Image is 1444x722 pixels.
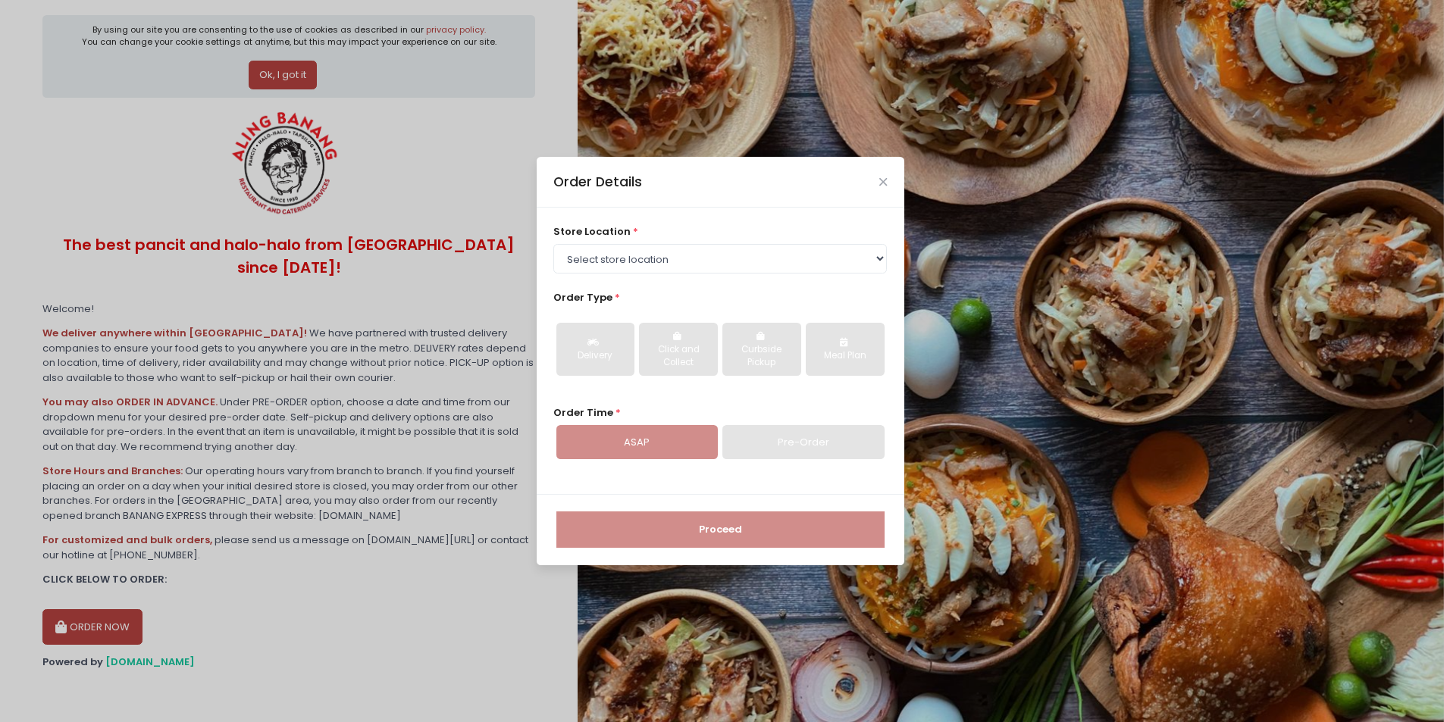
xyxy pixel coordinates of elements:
button: Delivery [556,323,634,376]
button: Close [879,178,887,186]
button: Click and Collect [639,323,717,376]
span: Order Type [553,290,612,305]
span: store location [553,224,631,239]
span: Order Time [553,405,613,420]
div: Order Details [553,172,642,192]
button: Meal Plan [806,323,884,376]
div: Delivery [567,349,624,363]
div: Click and Collect [650,343,706,370]
div: Meal Plan [816,349,873,363]
div: Curbside Pickup [733,343,790,370]
button: Proceed [556,511,885,548]
button: Curbside Pickup [722,323,800,376]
